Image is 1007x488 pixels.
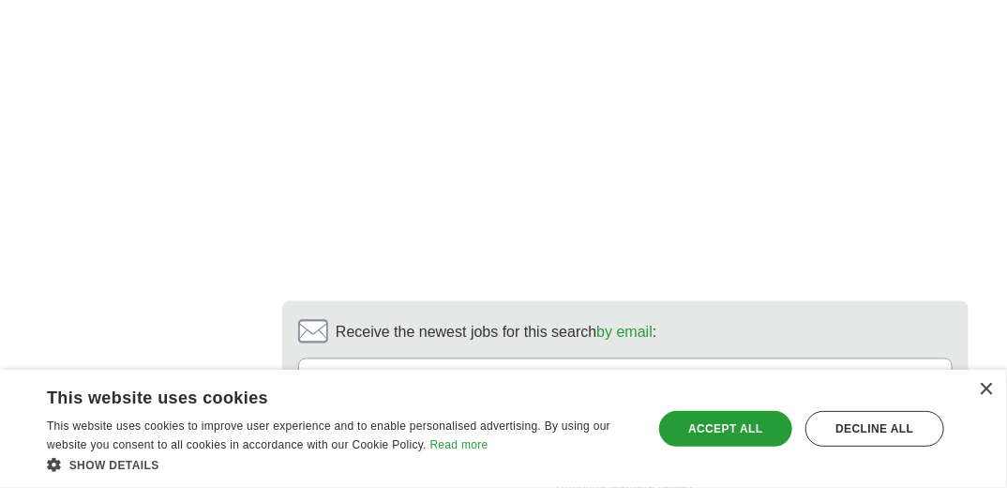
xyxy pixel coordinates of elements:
div: Show details [47,455,635,474]
span: Show details [69,459,159,472]
div: Accept all [659,411,792,447]
span: Receive the newest jobs for this search : [336,321,656,343]
div: Close [979,383,993,397]
a: by email [596,324,653,340]
a: Read more, opens a new window [430,438,488,451]
span: This website uses cookies to improve user experience and to enable personalised advertising. By u... [47,419,610,451]
div: This website uses cookies [47,381,588,409]
div: Decline all [805,411,944,447]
